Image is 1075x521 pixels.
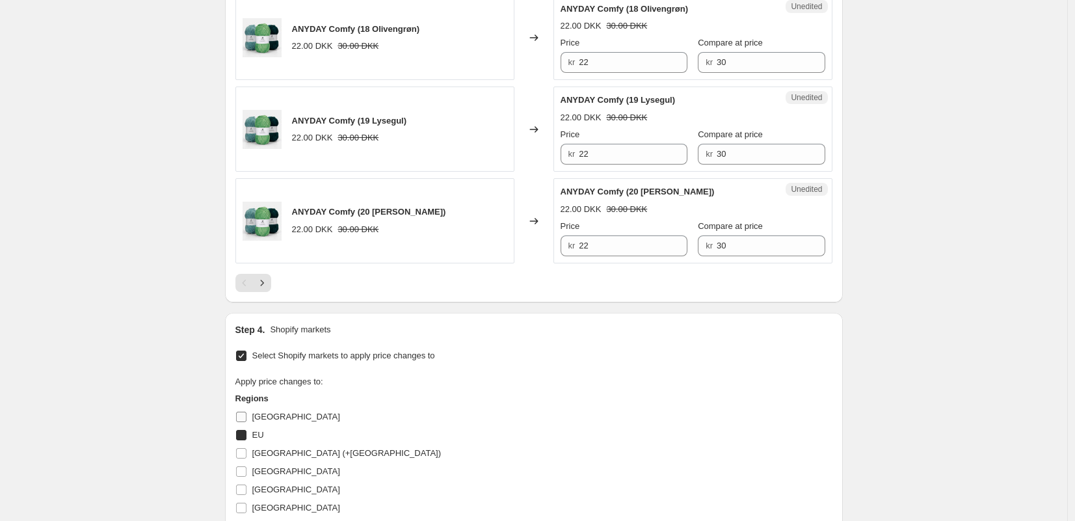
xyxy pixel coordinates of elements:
span: ANYDAY Comfy (20 [PERSON_NAME]) [292,207,446,217]
div: 22.00 DKK [292,131,333,144]
span: ANYDAY Comfy (18 Olivengrøn) [292,24,420,34]
span: [GEOGRAPHIC_DATA] [252,503,340,513]
span: kr [706,241,713,250]
span: Price [561,221,580,231]
span: Compare at price [698,221,763,231]
span: Select Shopify markets to apply price changes to [252,351,435,360]
span: Compare at price [698,38,763,47]
span: kr [706,149,713,159]
div: 22.00 DKK [561,20,602,33]
h2: Step 4. [235,323,265,336]
span: ANYDAY Comfy (18 Olivengrøn) [561,4,689,14]
span: Price [561,38,580,47]
span: EU [252,430,264,440]
span: kr [568,57,576,67]
span: Price [561,129,580,139]
span: [GEOGRAPHIC_DATA] [252,466,340,476]
span: kr [568,149,576,159]
nav: Pagination [235,274,271,292]
strike: 30.00 DKK [606,111,647,124]
span: [GEOGRAPHIC_DATA] (+[GEOGRAPHIC_DATA]) [252,448,442,458]
span: Unedited [791,184,822,194]
span: Unedited [791,92,822,103]
button: Next [253,274,271,292]
h3: Regions [235,392,483,405]
strike: 30.00 DKK [606,20,647,33]
span: kr [706,57,713,67]
span: ANYDAY Comfy (19 Lysegul) [292,116,407,126]
strike: 30.00 DKK [338,131,378,144]
p: Shopify markets [270,323,330,336]
span: ANYDAY Comfy (19 Lysegul) [561,95,676,105]
span: Unedited [791,1,822,12]
img: anyday-comfy-mayflower-676205_80x.jpg [243,202,282,241]
span: [GEOGRAPHIC_DATA] [252,412,340,421]
span: ANYDAY Comfy (20 [PERSON_NAME]) [561,187,715,196]
strike: 30.00 DKK [338,40,378,53]
img: anyday-comfy-mayflower-676205_80x.jpg [243,18,282,57]
span: Compare at price [698,129,763,139]
div: 22.00 DKK [292,223,333,236]
span: [GEOGRAPHIC_DATA] [252,485,340,494]
strike: 30.00 DKK [606,203,647,216]
div: 22.00 DKK [292,40,333,53]
span: Apply price changes to: [235,377,323,386]
div: 22.00 DKK [561,111,602,124]
strike: 30.00 DKK [338,223,378,236]
div: 22.00 DKK [561,203,602,216]
img: anyday-comfy-mayflower-676205_80x.jpg [243,110,282,149]
span: kr [568,241,576,250]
